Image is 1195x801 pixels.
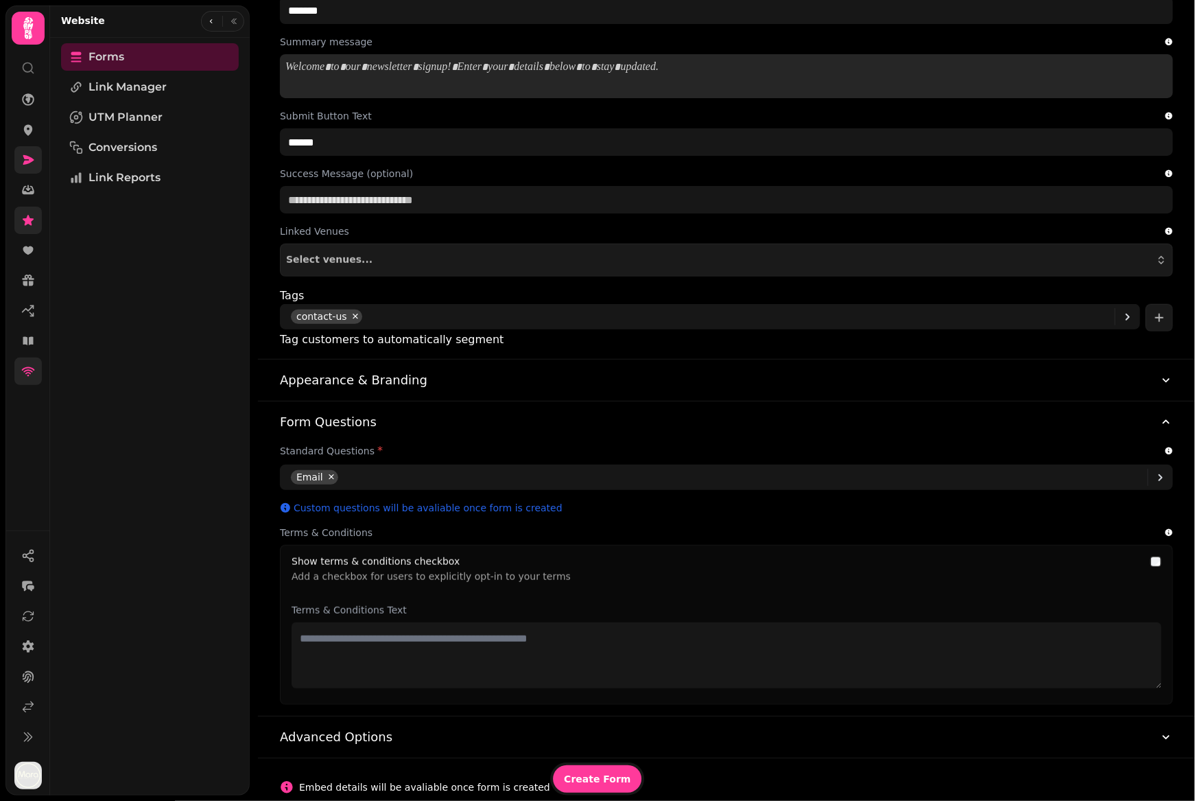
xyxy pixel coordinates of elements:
p: contact-us [296,310,347,323]
a: Conversions [61,134,239,161]
nav: Tabs [50,38,250,796]
label: Success Message (optional) [280,167,413,181]
h2: Website [61,14,105,27]
p: Embed details will be avaliable once form is created [299,780,550,794]
span: Create Form [564,774,630,784]
button: add [1146,304,1173,332]
label: Terms & Conditions Text [292,603,1161,617]
span: Link Reports [88,170,161,186]
label: Standard Questions [280,444,375,458]
a: Forms [61,43,239,71]
button: Select venues... [280,244,1173,277]
label: Terms & Conditions [280,526,372,539]
a: UTM Planner [61,104,239,131]
h3: Form Questions [280,413,377,432]
button: User avatar [12,762,45,789]
label: Submit Button Text [280,109,372,123]
span: Conversions [88,139,157,156]
span: UTM Planner [88,109,163,126]
h3: Appearance & Branding [280,371,427,390]
a: Link Reports [61,164,239,191]
button: Form Questions [280,402,1173,443]
button: Appearance & Branding [280,360,1173,401]
label: Summary message [280,35,372,49]
button: Advanced Options [280,717,1173,758]
p: Email [296,470,323,484]
button: Create Form [553,765,641,793]
span: Select venues... [286,255,372,266]
img: User avatar [14,762,42,789]
a: Link Manager [61,73,239,101]
h3: Advanced Options [280,728,392,747]
p: Custom questions will be avaliable once form is created [280,501,1173,515]
label: Linked Venues [280,224,349,238]
label: Show terms & conditions checkbox [292,556,460,567]
div: Tag customers to automatically segment [280,332,1173,348]
span: Forms [88,49,124,65]
p: Add a checkbox for users to explicitly opt-in to your terms [292,566,1142,581]
span: Link Manager [88,79,167,95]
label: Tags [280,289,304,302]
